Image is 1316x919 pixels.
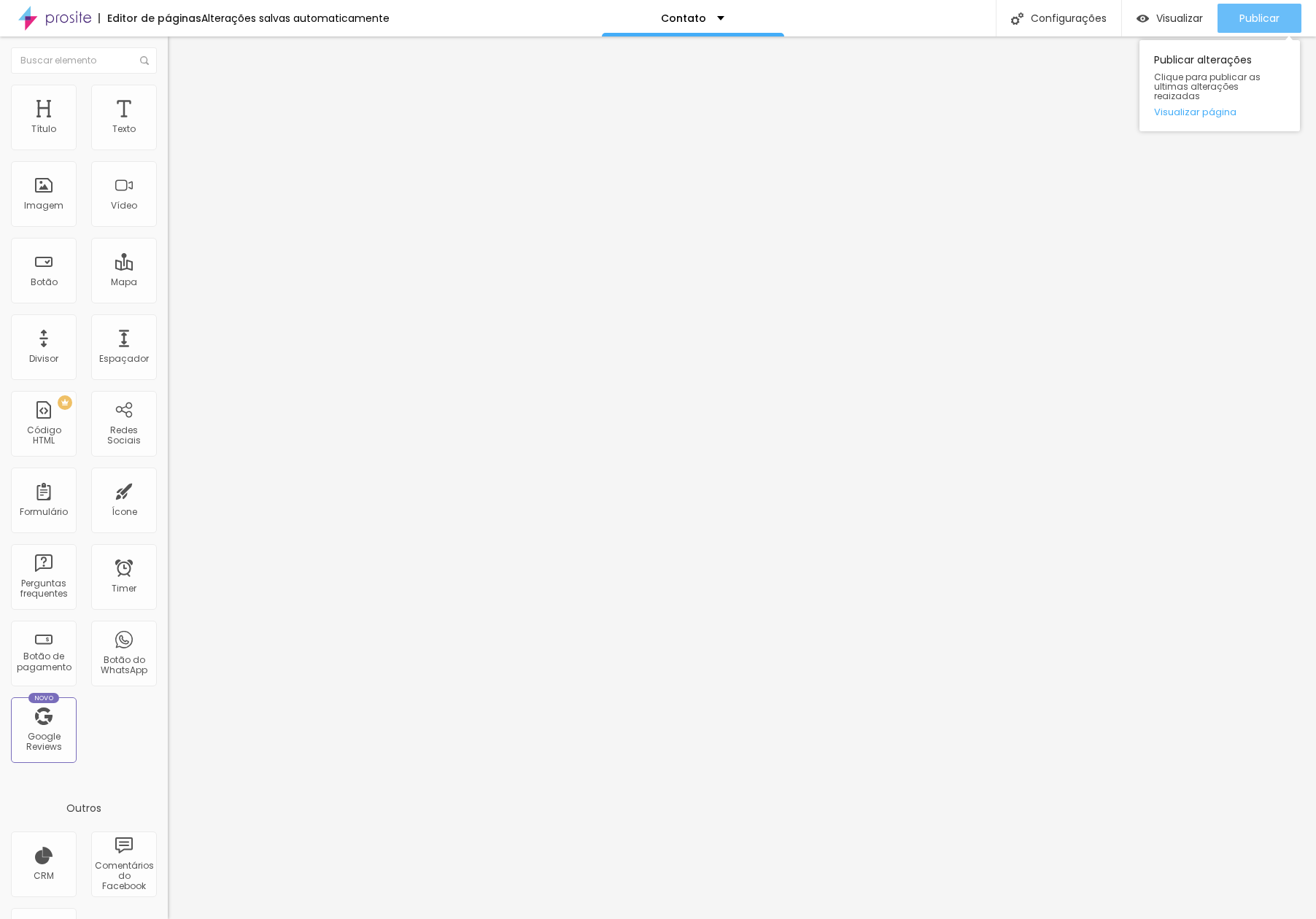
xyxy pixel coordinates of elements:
[1011,12,1023,25] img: Icone
[1139,40,1300,131] div: Publicar alterações
[24,201,63,211] div: Imagem
[168,36,1316,919] iframe: Editor
[1154,107,1285,117] a: Visualizar página
[1156,12,1203,24] span: Visualizar
[1218,4,1301,33] button: Publicar
[95,425,152,446] div: Redes Sociais
[15,651,72,672] div: Botão de pagamento
[201,13,390,23] div: Alterações salvas automaticamente
[112,124,136,134] div: Texto
[112,583,136,594] div: Timer
[111,201,137,211] div: Vídeo
[11,47,157,74] input: Buscar elemento
[112,507,137,517] div: Ícone
[140,56,149,65] img: Icone
[28,693,60,703] div: Novo
[1137,12,1149,25] img: view-1.svg
[95,655,152,676] div: Botão do WhatsApp
[99,354,149,364] div: Espaçador
[34,871,54,881] div: CRM
[15,425,72,446] div: Código HTML
[31,277,58,287] div: Botão
[1122,4,1218,33] button: Visualizar
[95,861,152,892] div: Comentários do Facebook
[15,578,72,600] div: Perguntas frequentes
[661,13,706,23] p: Contato
[31,124,56,134] div: Título
[20,507,68,517] div: Formulário
[1239,12,1280,24] span: Publicar
[29,354,58,364] div: Divisor
[111,277,137,287] div: Mapa
[98,13,201,23] div: Editor de páginas
[1154,72,1285,101] span: Clique para publicar as ultimas alterações reaizadas
[15,732,72,753] div: Google Reviews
